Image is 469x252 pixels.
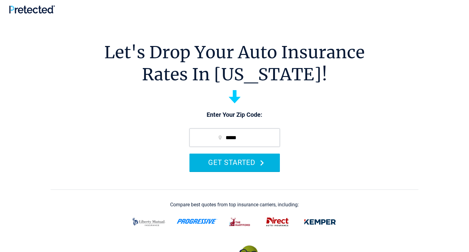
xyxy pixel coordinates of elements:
img: kemper [300,214,340,230]
img: liberty [129,214,169,230]
img: thehartford [225,214,255,230]
button: GET STARTED [189,154,280,171]
h1: Let's Drop Your Auto Insurance Rates In [US_STATE]! [104,41,365,86]
input: zip code [189,128,280,147]
p: Enter Your Zip Code: [183,111,286,119]
img: progressive [177,219,218,224]
div: Compare best quotes from top insurance carriers, including: [170,202,299,208]
img: Pretected Logo [9,5,55,13]
img: direct [262,214,292,230]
